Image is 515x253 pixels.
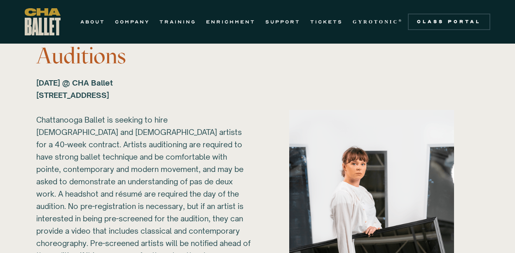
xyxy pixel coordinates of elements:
[310,17,343,27] a: TICKETS
[413,19,485,25] div: Class Portal
[36,78,113,100] strong: [DATE] @ CHA Ballet [STREET_ADDRESS] ‍
[408,14,490,30] a: Class Portal
[265,17,300,27] a: SUPPORT
[25,8,61,35] a: home
[80,17,105,27] a: ABOUT
[159,17,196,27] a: TRAINING
[398,19,403,23] sup: ®
[115,17,150,27] a: COMPANY
[353,17,403,27] a: GYROTONIC®
[353,19,398,25] strong: GYROTONIC
[206,17,255,27] a: ENRICHMENT
[36,44,251,68] h3: Auditions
